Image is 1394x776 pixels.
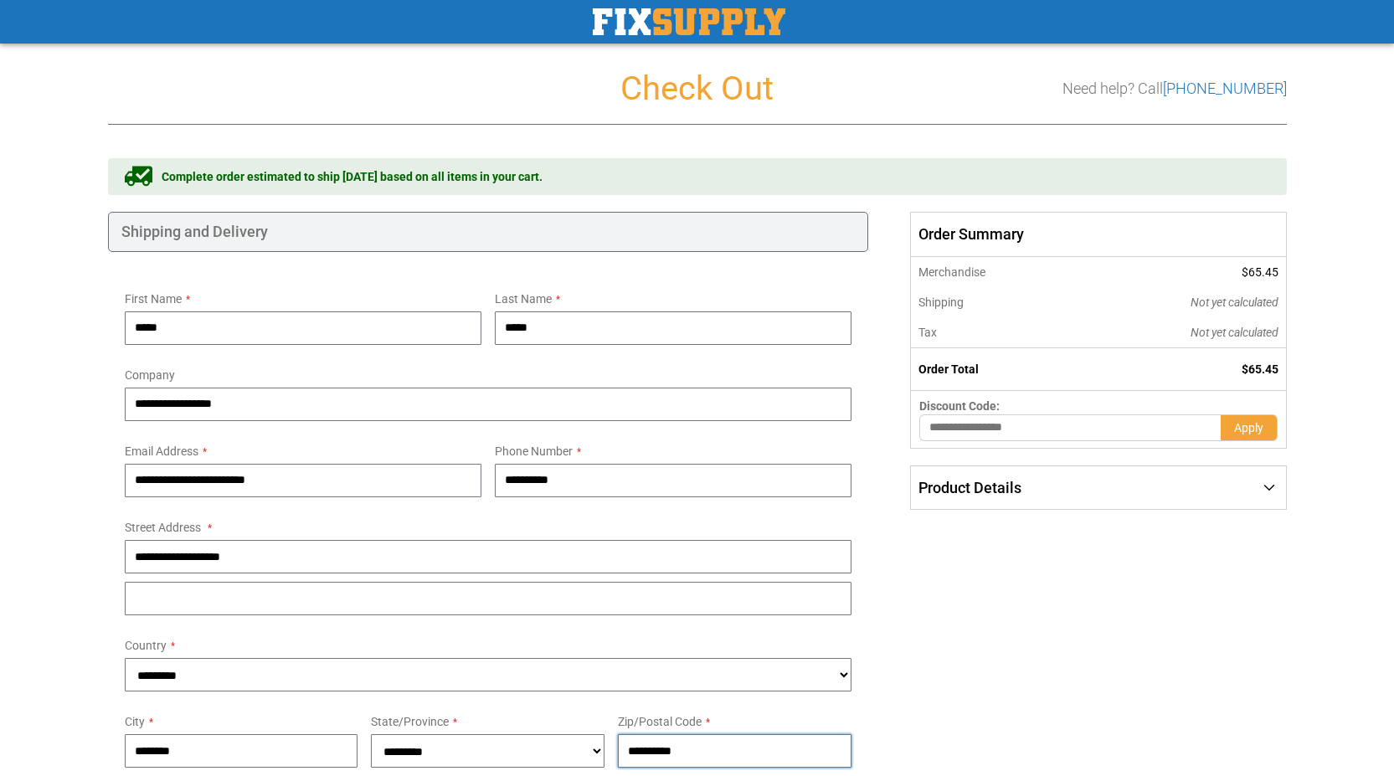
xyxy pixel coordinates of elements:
div: Shipping and Delivery [108,212,869,252]
span: Not yet calculated [1191,295,1278,309]
span: Email Address [125,445,198,458]
span: Company [125,368,175,382]
h3: Need help? Call [1062,80,1287,97]
th: Tax [911,317,1078,348]
span: Country [125,639,167,652]
strong: Order Total [918,362,979,376]
span: City [125,715,145,728]
span: $65.45 [1242,362,1278,376]
span: Phone Number [495,445,573,458]
span: State/Province [371,715,449,728]
span: First Name [125,292,182,306]
span: Not yet calculated [1191,326,1278,339]
span: Zip/Postal Code [618,715,702,728]
a: [PHONE_NUMBER] [1163,80,1287,97]
button: Apply [1221,414,1278,441]
a: store logo [593,8,785,35]
span: Shipping [918,295,964,309]
span: Complete order estimated to ship [DATE] based on all items in your cart. [162,168,543,185]
span: Last Name [495,292,552,306]
h1: Check Out [108,70,1287,107]
span: Apply [1234,421,1263,434]
span: Street Address [125,521,201,534]
span: $65.45 [1242,265,1278,279]
th: Merchandise [911,257,1078,287]
span: Discount Code: [919,399,1000,413]
img: Fix Industrial Supply [593,8,785,35]
span: Order Summary [910,212,1286,257]
span: Product Details [918,479,1021,496]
